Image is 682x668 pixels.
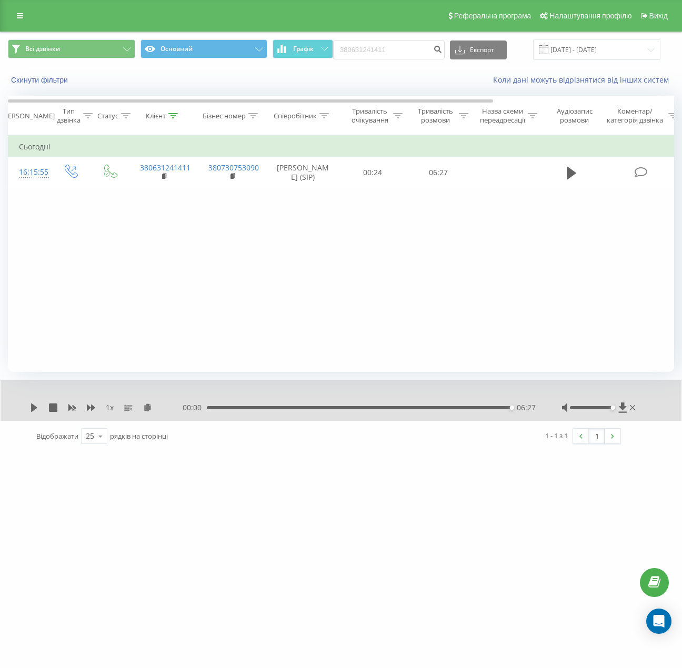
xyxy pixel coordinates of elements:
[36,431,78,441] span: Відображати
[589,429,605,443] a: 1
[110,431,168,441] span: рядків на сторінці
[450,41,507,59] button: Експорт
[57,107,81,125] div: Тип дзвінка
[493,75,674,85] a: Коли дані можуть відрізнятися вiд інших систем
[611,406,615,410] div: Accessibility label
[273,39,333,58] button: Графік
[646,609,671,634] div: Open Intercom Messenger
[208,163,259,173] a: 380730753090
[8,75,73,85] button: Скинути фільтри
[203,112,246,120] div: Бізнес номер
[140,163,190,173] a: 380631241411
[349,107,390,125] div: Тривалість очікування
[649,12,668,20] span: Вихід
[97,112,118,120] div: Статус
[19,162,40,183] div: 16:15:55
[266,157,340,188] td: [PERSON_NAME] (SIP)
[340,157,406,188] td: 00:24
[25,45,60,53] span: Всі дзвінки
[549,12,631,20] span: Налаштування профілю
[549,107,600,125] div: Аудіозапис розмови
[274,112,317,120] div: Співробітник
[604,107,666,125] div: Коментар/категорія дзвінка
[141,39,268,58] button: Основний
[517,402,536,413] span: 06:27
[146,112,166,120] div: Клієнт
[183,402,207,413] span: 00:00
[8,39,135,58] button: Всі дзвінки
[86,431,94,441] div: 25
[480,107,525,125] div: Назва схеми переадресації
[106,402,114,413] span: 1 x
[545,430,568,441] div: 1 - 1 з 1
[2,112,55,120] div: [PERSON_NAME]
[8,136,682,157] td: Сьогодні
[454,12,531,20] span: Реферальна програма
[333,41,445,59] input: Пошук за номером
[510,406,514,410] div: Accessibility label
[293,45,314,53] span: Графік
[415,107,456,125] div: Тривалість розмови
[406,157,472,188] td: 06:27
